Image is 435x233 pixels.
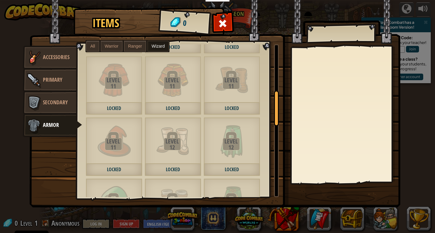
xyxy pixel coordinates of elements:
span: Wizard [152,44,165,49]
span: Secondary [43,99,68,106]
span: Primary [43,76,62,83]
a: Accessories [23,46,76,70]
span: Armor [43,121,59,129]
img: item-icon-armor.png [25,116,43,134]
div: Level [204,77,259,83]
img: portrait.png [156,186,190,219]
div: 12 [204,144,259,150]
img: portrait.png [98,125,131,158]
span: Ranger [128,44,142,49]
a: Armor [23,113,82,137]
img: portrait.png [215,64,249,97]
img: portrait.png [98,64,131,97]
img: portrait.png [98,186,131,219]
h1: Items [92,17,119,30]
img: item-icon-primary.png [25,71,43,89]
span: Locked [204,41,260,54]
img: item-icon-secondary.png [25,94,43,112]
span: Locked [86,102,142,115]
span: Locked [145,102,201,115]
img: portrait.png [156,64,190,97]
a: Secondary [23,91,76,115]
span: 0 [182,17,187,29]
div: 11 [86,144,141,150]
span: Warrior [105,44,118,49]
a: Primary [23,68,76,92]
img: portrait.png [156,125,190,158]
div: Level [204,138,259,144]
div: Level [86,138,141,144]
span: Locked [86,164,142,176]
img: item-icon-accessories.png [25,49,43,67]
div: Level [145,138,200,144]
span: All [90,44,95,49]
img: portrait.png [215,186,249,219]
div: 11 [204,83,259,89]
span: Accessories [43,53,69,61]
img: portrait.png [215,125,249,158]
div: 12 [145,144,200,150]
span: Locked [204,102,260,115]
div: Level [145,77,200,83]
div: 11 [86,83,141,89]
span: Locked [145,41,201,54]
span: Locked [145,164,201,176]
span: Locked [204,164,260,176]
div: 11 [145,83,200,89]
div: Level [86,77,141,83]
